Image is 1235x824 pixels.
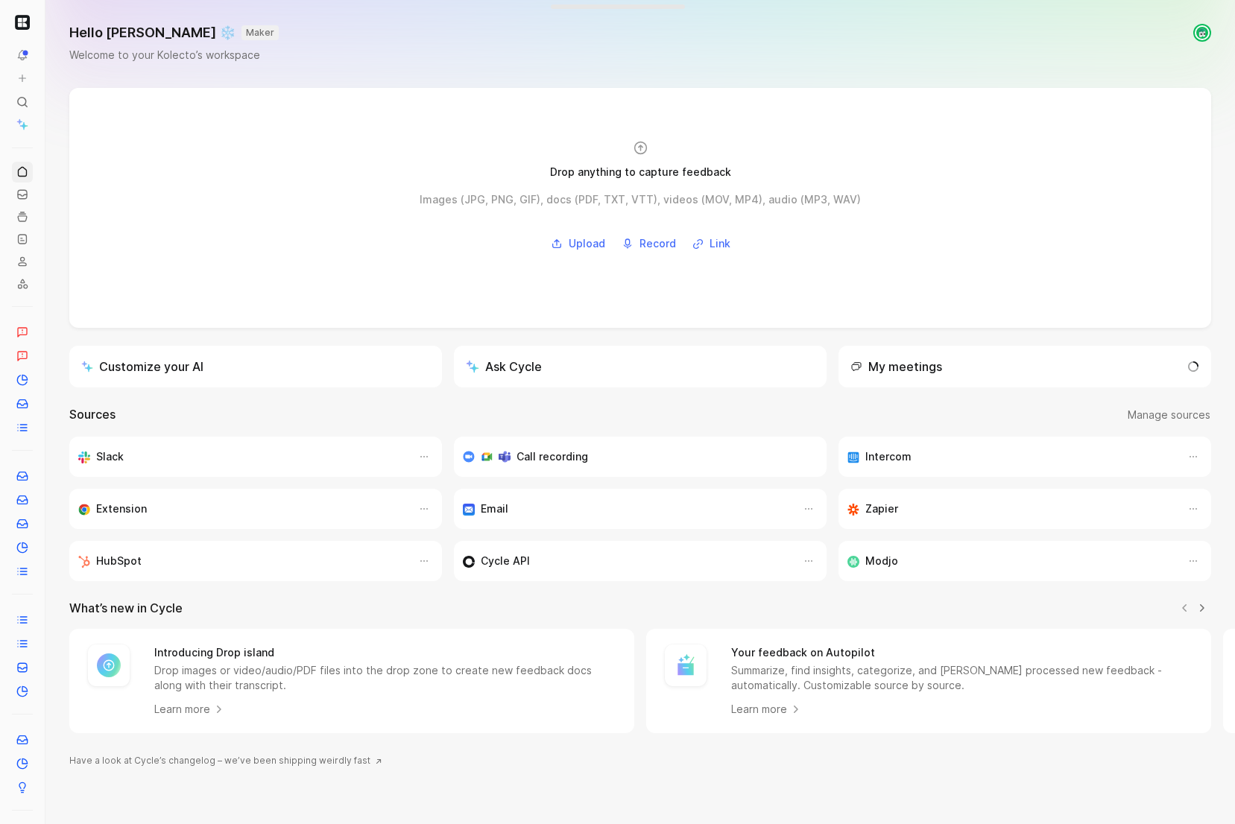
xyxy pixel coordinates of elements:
h3: Extension [96,500,147,518]
button: Kolecto [12,12,33,33]
button: MAKER [241,25,279,40]
a: Learn more [154,700,225,718]
p: Drop images or video/audio/PDF files into the drop zone to create new feedback docs along with th... [154,663,616,693]
img: Kolecto [15,15,30,30]
h3: Cycle API [481,552,530,570]
div: Welcome to your Kolecto’s workspace [69,46,279,64]
h1: Hello [PERSON_NAME] ❄️ [69,24,279,42]
button: Manage sources [1127,405,1211,425]
div: Drop anything to capture feedback [550,163,731,181]
div: Customize your AI [81,358,203,375]
div: Record & transcribe meetings from Zoom, Meet & Teams. [463,448,806,466]
button: Link [687,232,736,255]
h4: Introducing Drop island [154,644,616,662]
div: Sync your customers, send feedback and get updates in Slack [78,448,403,466]
h3: Call recording [517,448,588,466]
div: My meetings [850,358,942,375]
h3: Modjo [865,552,898,570]
button: Ask Cycle [454,346,827,387]
img: avatar [1195,25,1210,40]
h2: What’s new in Cycle [69,599,183,617]
div: Forward emails to your feedback inbox [463,500,788,518]
div: Sync your customers, send feedback and get updates in Intercom [847,448,1172,466]
button: Record [616,232,681,255]
span: Record [639,235,676,253]
h3: Slack [96,448,124,466]
a: Have a look at Cycle’s changelog – we’ve been shipping weirdly fast [69,753,382,768]
h3: Zapier [865,500,898,518]
span: Manage sources [1128,406,1210,424]
div: Sync customers & send feedback from custom sources. Get inspired by our favorite use case [463,552,788,570]
h2: Sources [69,405,116,425]
h4: Your feedback on Autopilot [731,644,1193,662]
span: Upload [569,235,605,253]
a: Learn more [731,700,802,718]
h3: Email [481,500,508,518]
a: Customize your AI [69,346,442,387]
div: Images (JPG, PNG, GIF), docs (PDF, TXT, VTT), videos (MOV, MP4), audio (MP3, WAV) [420,191,861,209]
h3: HubSpot [96,552,142,570]
div: Ask Cycle [466,358,542,375]
p: Summarize, find insights, categorize, and [PERSON_NAME] processed new feedback - automatically. C... [731,663,1193,693]
h3: Intercom [865,448,912,466]
div: Capture feedback from anywhere on the web [78,500,403,518]
span: Link [710,235,730,253]
button: Upload [546,232,610,255]
div: Capture feedback from thousands of sources with Zapier (survey results, recordings, sheets, etc). [847,500,1172,518]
